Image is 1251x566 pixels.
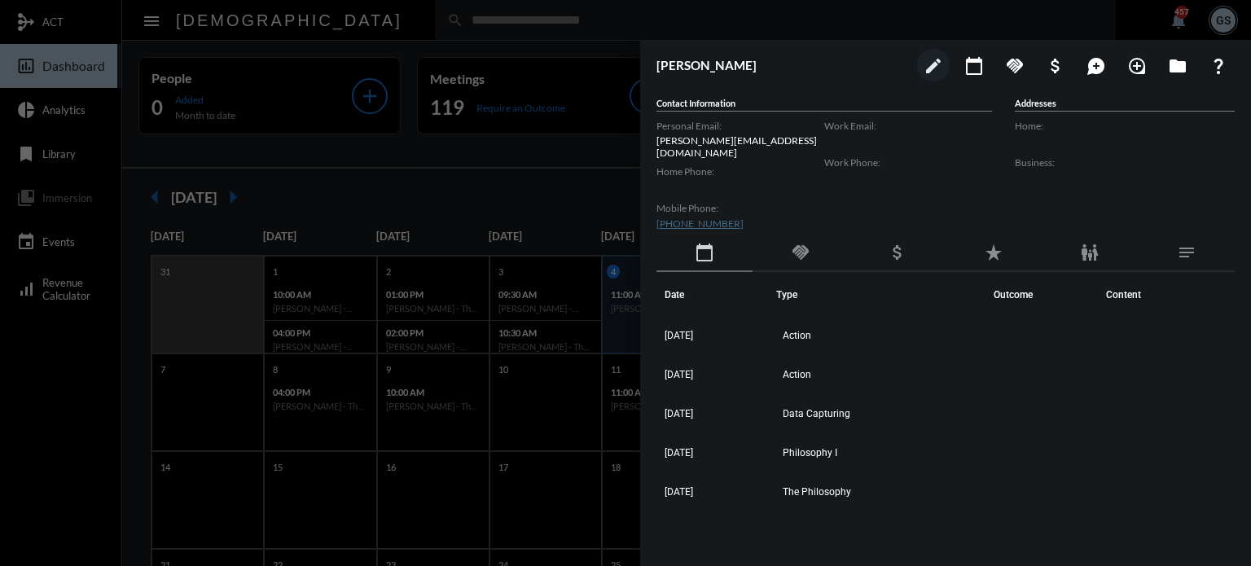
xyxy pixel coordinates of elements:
[1086,56,1106,76] mat-icon: maps_ugc
[1168,56,1187,76] mat-icon: folder
[984,243,1003,262] mat-icon: star_rate
[1202,49,1235,81] button: What If?
[656,120,824,132] label: Personal Email:
[924,56,943,76] mat-icon: edit
[999,49,1031,81] button: Add Commitment
[665,486,693,498] span: [DATE]
[665,447,693,459] span: [DATE]
[994,272,1098,318] th: Outcome
[1080,49,1113,81] button: Add Mention
[783,408,850,419] span: Data Capturing
[783,447,837,459] span: Philosophy I
[665,369,693,380] span: [DATE]
[783,486,851,498] span: The Philosophy
[783,330,811,341] span: Action
[1209,56,1228,76] mat-icon: question_mark
[1015,98,1235,112] h5: Addresses
[824,156,992,169] label: Work Phone:
[695,243,714,262] mat-icon: calendar_today
[656,58,909,72] h3: [PERSON_NAME]
[783,369,811,380] span: Action
[1015,120,1235,132] label: Home:
[656,217,744,230] a: [PHONE_NUMBER]
[1080,243,1100,262] mat-icon: family_restroom
[1161,49,1194,81] button: Archives
[656,165,824,178] label: Home Phone:
[958,49,990,81] button: Add meeting
[1127,56,1147,76] mat-icon: loupe
[1015,156,1235,169] label: Business:
[964,56,984,76] mat-icon: calendar_today
[791,243,810,262] mat-icon: handshake
[776,272,994,318] th: Type
[1121,49,1153,81] button: Add Introduction
[1177,243,1196,262] mat-icon: notes
[656,202,824,214] label: Mobile Phone:
[656,134,824,159] p: [PERSON_NAME][EMAIL_ADDRESS][DOMAIN_NAME]
[917,49,950,81] button: edit person
[1046,56,1065,76] mat-icon: attach_money
[1039,49,1072,81] button: Add Business
[665,330,693,341] span: [DATE]
[888,243,907,262] mat-icon: attach_money
[665,408,693,419] span: [DATE]
[1098,272,1235,318] th: Content
[656,272,776,318] th: Date
[824,120,992,132] label: Work Email:
[1005,56,1025,76] mat-icon: handshake
[656,98,992,112] h5: Contact Information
